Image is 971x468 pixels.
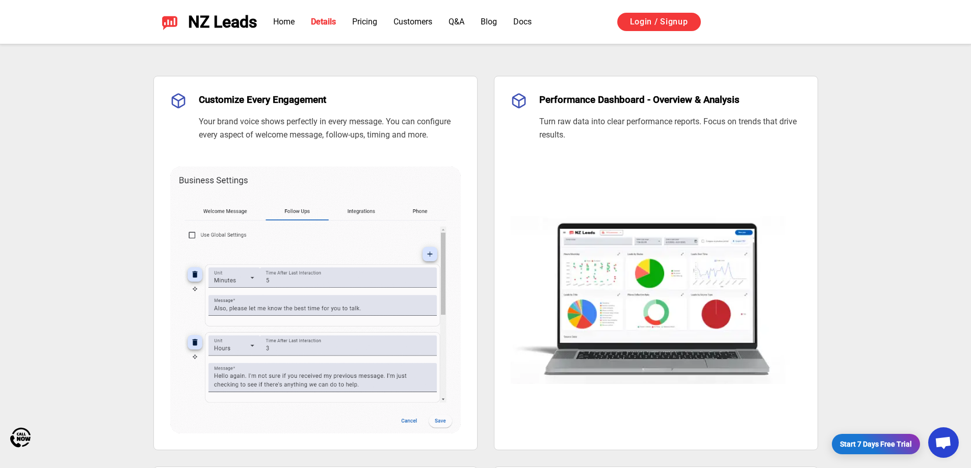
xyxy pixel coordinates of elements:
a: Pricing [352,17,377,26]
img: Customize Every Engagement [170,141,461,433]
div: Open chat [928,427,959,458]
iframe: Sign in with Google Button [711,11,823,34]
a: Customers [393,17,432,26]
h3: Performance Dashboard - Overview & Analysis [539,93,801,107]
a: Start 7 Days Free Trial [832,434,920,454]
a: Q&A [449,17,464,26]
a: Docs [513,17,532,26]
p: Your brand voice shows perfectly in every message. You can configure every aspect of welcome mess... [199,115,461,141]
a: Home [273,17,295,26]
span: NZ Leads [188,13,257,32]
h3: Customize Every Engagement [199,93,461,107]
a: Blog [481,17,497,26]
a: Login / Signup [617,13,701,31]
img: NZ Leads logo [162,14,178,30]
a: Details [311,17,336,26]
p: Turn raw data into clear performance reports. Focus on trends that drive results. [539,115,801,141]
img: Performance Dashboard - Overview & Analysis [511,190,801,384]
img: Call Now [10,427,31,448]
